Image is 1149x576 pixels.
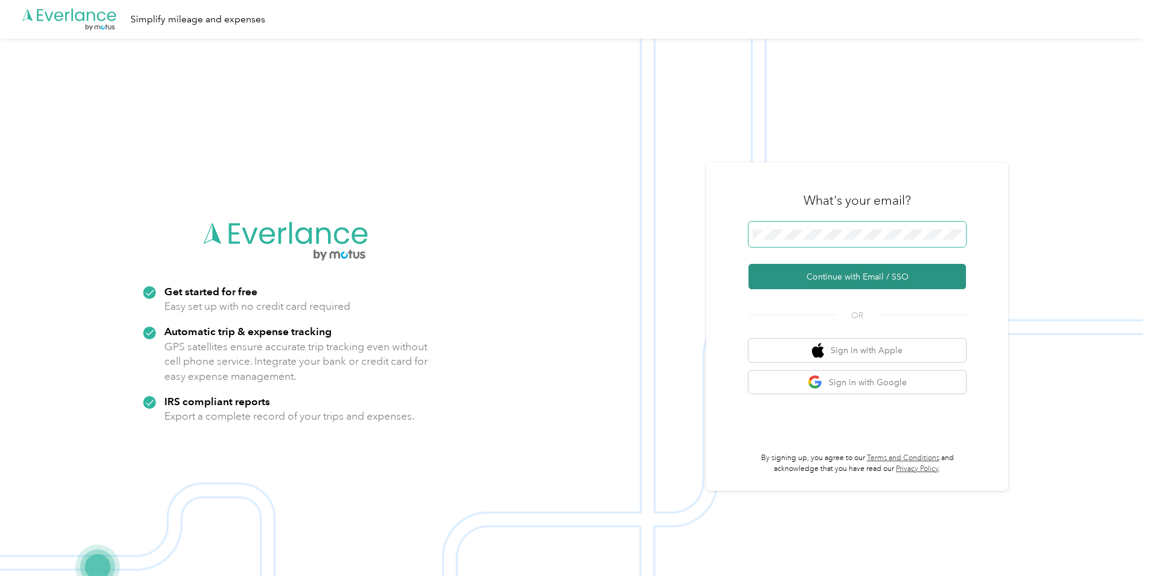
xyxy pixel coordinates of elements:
[164,325,332,338] strong: Automatic trip & expense tracking
[808,375,823,390] img: google logo
[812,343,824,358] img: apple logo
[748,371,966,394] button: google logoSign in with Google
[803,192,911,209] h3: What's your email?
[130,12,265,27] div: Simplify mileage and expenses
[896,464,939,473] a: Privacy Policy
[867,453,939,462] a: Terms and Conditions
[748,339,966,362] button: apple logoSign in with Apple
[748,264,966,289] button: Continue with Email / SSO
[748,453,966,474] p: By signing up, you agree to our and acknowledge that you have read our .
[164,299,350,314] p: Easy set up with no credit card required
[836,309,878,322] span: OR
[164,395,270,408] strong: IRS compliant reports
[164,339,428,384] p: GPS satellites ensure accurate trip tracking even without cell phone service. Integrate your bank...
[164,285,257,298] strong: Get started for free
[164,409,414,424] p: Export a complete record of your trips and expenses.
